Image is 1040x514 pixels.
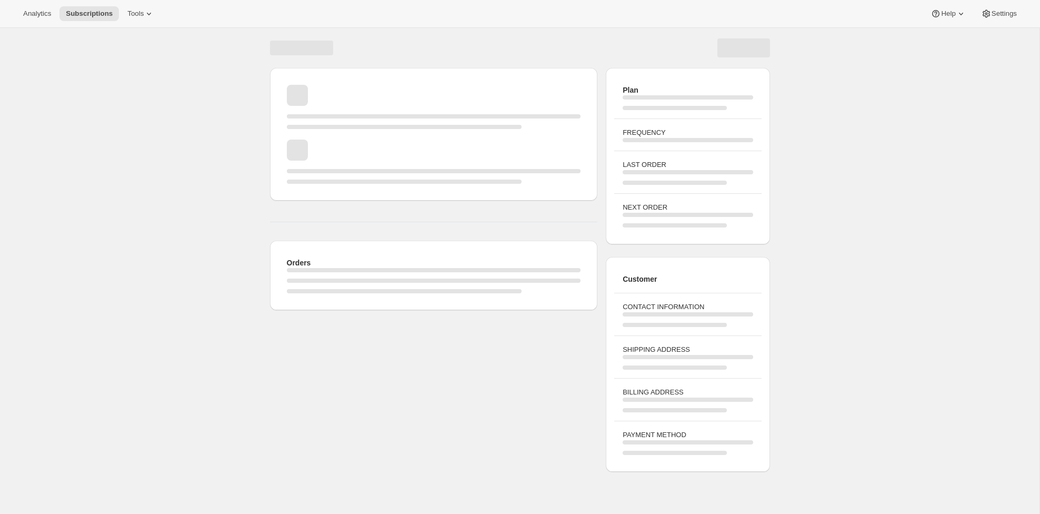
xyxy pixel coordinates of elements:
h3: FREQUENCY [623,127,753,138]
h2: Plan [623,85,753,95]
div: Page loading [257,28,783,476]
span: Help [941,9,955,18]
span: Analytics [23,9,51,18]
h2: Customer [623,274,753,284]
button: Subscriptions [59,6,119,21]
span: Tools [127,9,144,18]
button: Tools [121,6,161,21]
h3: PAYMENT METHOD [623,430,753,440]
h3: NEXT ORDER [623,202,753,213]
span: Subscriptions [66,9,113,18]
button: Analytics [17,6,57,21]
button: Settings [975,6,1023,21]
h3: LAST ORDER [623,160,753,170]
span: Settings [992,9,1017,18]
h3: CONTACT INFORMATION [623,302,753,312]
h3: BILLING ADDRESS [623,387,753,398]
h2: Orders [287,258,581,268]
h3: SHIPPING ADDRESS [623,344,753,355]
button: Help [924,6,972,21]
